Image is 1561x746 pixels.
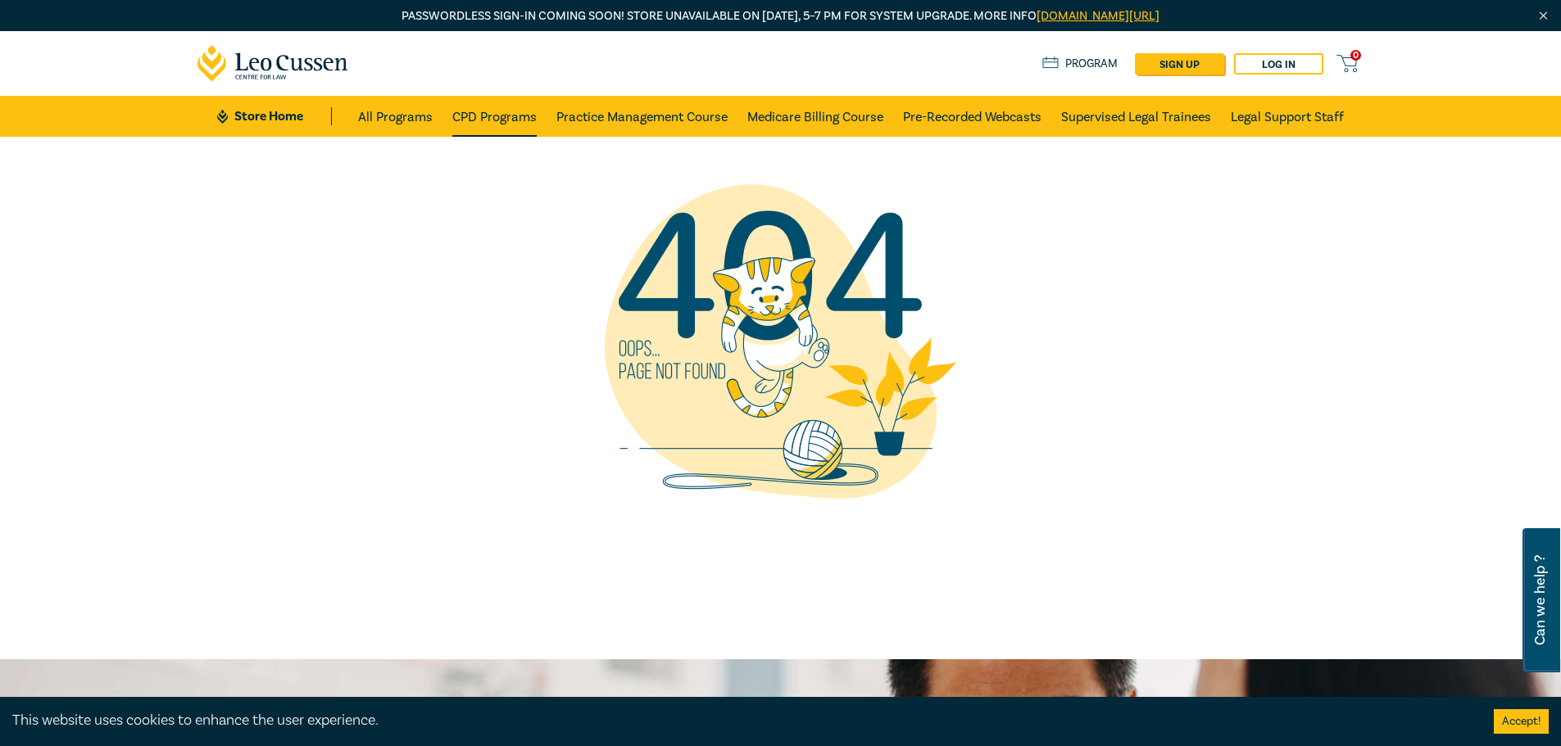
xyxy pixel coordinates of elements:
span: Can we help ? [1532,538,1548,662]
a: Legal Support Staff [1231,96,1344,137]
a: Program [1042,55,1119,73]
a: Log in [1234,53,1323,75]
img: Close [1536,9,1550,23]
a: Practice Management Course [556,96,728,137]
button: Accept cookies [1494,709,1549,734]
a: CPD Programs [452,96,537,137]
a: Medicare Billing Course [747,96,883,137]
a: sign up [1135,53,1224,75]
a: All Programs [358,96,433,137]
div: This website uses cookies to enhance the user experience. [12,710,1469,731]
a: Pre-Recorded Webcasts [903,96,1041,137]
span: 0 [1350,50,1361,61]
a: [DOMAIN_NAME][URL] [1037,8,1159,24]
p: Passwordless sign-in coming soon! Store unavailable on [DATE], 5–7 PM for system upgrade. More info [197,7,1364,25]
a: Store Home [217,107,331,125]
a: Supervised Legal Trainees [1061,96,1211,137]
img: not found [576,137,986,546]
